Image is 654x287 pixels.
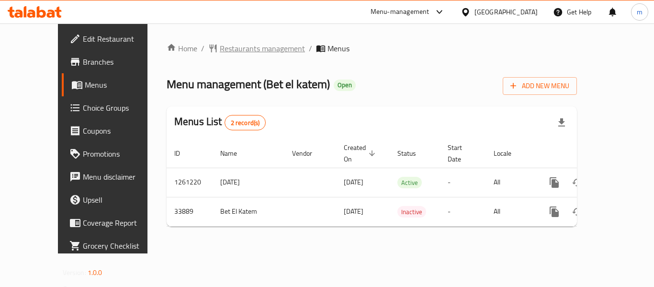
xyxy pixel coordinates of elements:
[83,125,159,137] span: Coupons
[448,142,474,165] span: Start Date
[62,188,167,211] a: Upsell
[213,197,284,226] td: Bet El Katem
[174,148,192,159] span: ID
[334,81,356,89] span: Open
[83,171,159,183] span: Menu disclaimer
[174,115,266,130] h2: Menus List
[550,111,573,134] div: Export file
[225,118,266,127] span: 2 record(s)
[88,266,102,279] span: 1.0.0
[397,148,428,159] span: Status
[208,43,305,54] a: Restaurants management
[220,43,305,54] span: Restaurants management
[167,73,330,95] span: Menu management ( Bet el katem )
[510,80,569,92] span: Add New Menu
[167,168,213,197] td: 1261220
[167,43,577,54] nav: breadcrumb
[292,148,325,159] span: Vendor
[62,96,167,119] a: Choice Groups
[62,234,167,257] a: Grocery Checklist
[543,200,566,223] button: more
[503,77,577,95] button: Add New Menu
[167,197,213,226] td: 33889
[494,148,524,159] span: Locale
[63,266,86,279] span: Version:
[486,168,535,197] td: All
[201,43,204,54] li: /
[440,197,486,226] td: -
[62,119,167,142] a: Coupons
[83,194,159,206] span: Upsell
[486,197,535,226] td: All
[83,217,159,229] span: Coverage Report
[566,200,589,223] button: Change Status
[397,207,426,218] span: Inactive
[535,139,643,168] th: Actions
[474,7,538,17] div: [GEOGRAPHIC_DATA]
[344,176,363,188] span: [DATE]
[62,142,167,165] a: Promotions
[543,171,566,194] button: more
[220,148,249,159] span: Name
[85,79,159,91] span: Menus
[62,211,167,234] a: Coverage Report
[83,102,159,114] span: Choice Groups
[440,168,486,197] td: -
[167,43,197,54] a: Home
[344,142,378,165] span: Created On
[344,205,363,218] span: [DATE]
[213,168,284,197] td: [DATE]
[62,27,167,50] a: Edit Restaurant
[62,165,167,188] a: Menu disclaimer
[334,80,356,91] div: Open
[309,43,312,54] li: /
[371,6,429,18] div: Menu-management
[83,240,159,252] span: Grocery Checklist
[225,115,266,130] div: Total records count
[83,148,159,160] span: Promotions
[62,73,167,96] a: Menus
[327,43,350,54] span: Menus
[397,177,422,188] span: Active
[167,139,643,227] table: enhanced table
[83,56,159,68] span: Branches
[637,7,643,17] span: m
[566,171,589,194] button: Change Status
[83,33,159,45] span: Edit Restaurant
[62,50,167,73] a: Branches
